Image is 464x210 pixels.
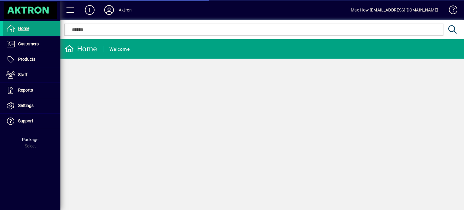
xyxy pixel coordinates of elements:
span: Package [22,137,38,142]
a: Reports [3,83,60,98]
a: Products [3,52,60,67]
span: Support [18,118,33,123]
div: Home [65,44,97,54]
a: Staff [3,67,60,82]
a: Settings [3,98,60,113]
div: Max How [EMAIL_ADDRESS][DOMAIN_NAME] [351,5,438,15]
span: Settings [18,103,34,108]
span: Products [18,57,35,62]
span: Reports [18,88,33,92]
a: Support [3,114,60,129]
span: Customers [18,41,39,46]
span: Staff [18,72,27,77]
div: Welcome [109,44,130,54]
button: Add [80,5,99,15]
span: Home [18,26,29,31]
button: Profile [99,5,119,15]
div: Aktron [119,5,132,15]
a: Customers [3,37,60,52]
a: Knowledge Base [444,1,456,21]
